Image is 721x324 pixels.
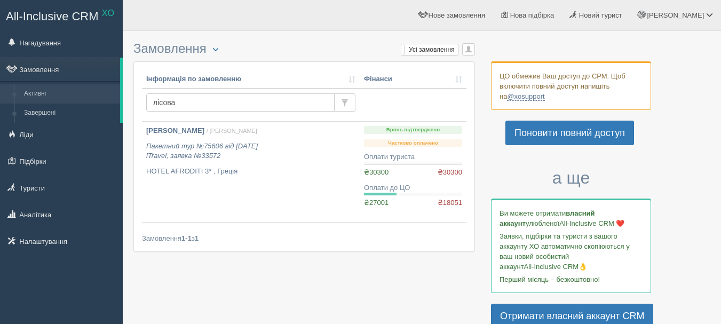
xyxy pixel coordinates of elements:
[505,121,634,145] a: Поновити повний доступ
[364,199,389,207] span: ₴27001
[429,11,485,19] span: Нове замовлення
[491,169,651,187] h3: а ще
[146,74,355,84] a: Інформація по замовленню
[491,61,651,110] div: ЦО обмежив Ваш доступ до СРМ. Щоб включити повний доступ напишіть на
[500,274,643,285] p: Перший місяць – безкоштовно!
[142,122,360,222] a: [PERSON_NAME] / [PERSON_NAME] Пакетний тур №75606 від [DATE]iTravel, заявка №33572 HOTEL AFRODITI...
[579,11,622,19] span: Новий турист
[142,233,466,243] div: Замовлення з
[364,139,462,147] p: Частково оплачено
[524,263,588,271] span: All-Inclusive CRM👌
[146,93,335,112] input: Пошук за номером замовлення, ПІБ або паспортом туриста
[507,92,544,101] a: @xosupport
[19,84,120,104] a: Активні
[500,231,643,272] p: Заявки, підбірки та туристи з вашого аккаунту ХО автоматично скопіюються у ваш новий особистий ак...
[438,168,462,178] span: ₴30300
[195,234,199,242] b: 1
[19,104,120,123] a: Завершені
[438,198,462,208] span: ₴18051
[181,234,192,242] b: 1-1
[364,152,462,162] div: Оплати туриста
[1,1,122,30] a: All-Inclusive CRM XO
[559,219,624,227] span: All-Inclusive CRM ❤️
[146,142,258,160] i: Пакетний тур №75606 від [DATE] iTravel, заявка №33572
[364,168,389,176] span: ₴30300
[133,42,475,56] h3: Замовлення
[510,11,554,19] span: Нова підбірка
[6,10,99,23] span: All-Inclusive CRM
[364,74,462,84] a: Фінанси
[500,209,595,227] b: власний аккаунт
[647,11,704,19] span: [PERSON_NAME]
[146,167,355,177] p: HOTEL AFRODITI 3* , Греція
[500,208,643,228] p: Ви можете отримати улюбленої
[364,183,462,193] div: Оплати до ЦО
[207,128,257,134] span: / [PERSON_NAME]
[401,44,458,55] label: Усі замовлення
[102,9,114,18] sup: XO
[364,126,462,134] p: Бронь підтверджено
[146,127,204,135] b: [PERSON_NAME]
